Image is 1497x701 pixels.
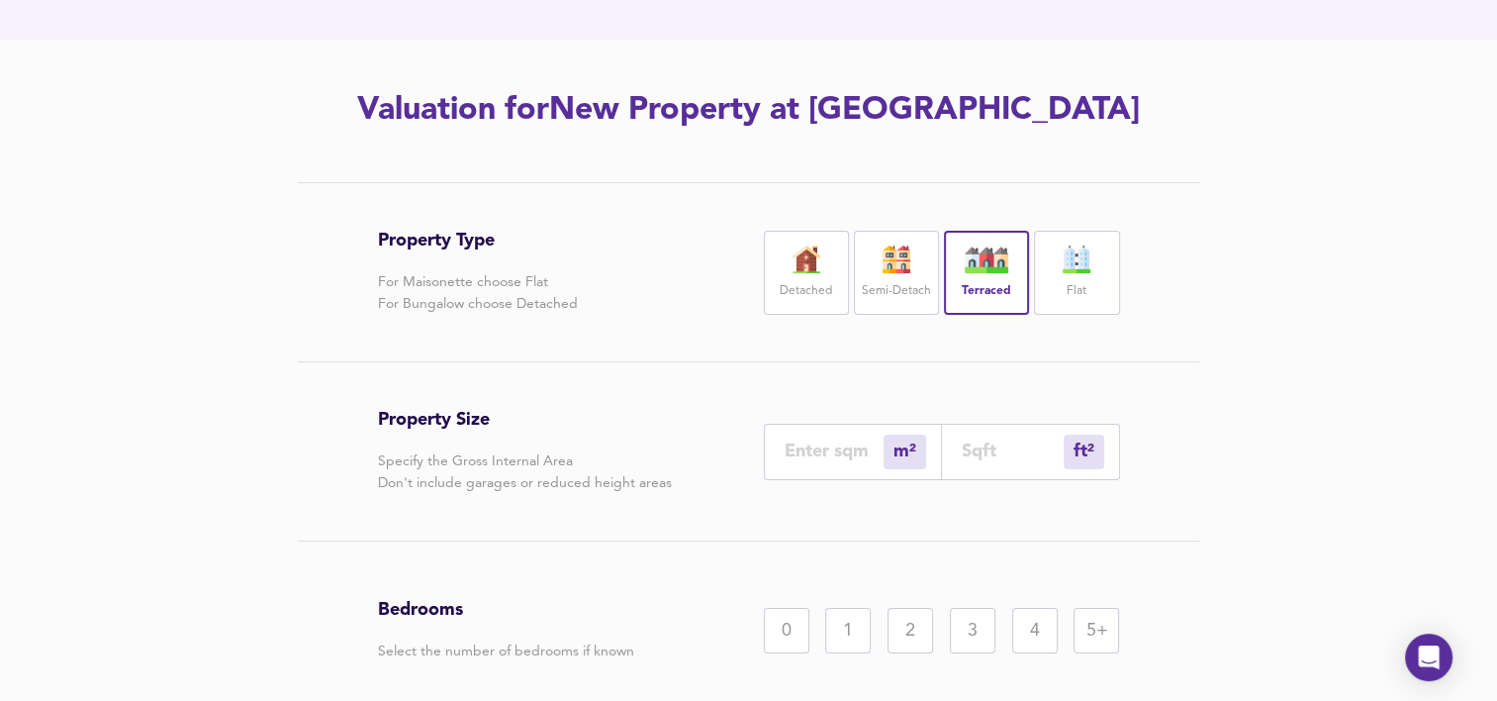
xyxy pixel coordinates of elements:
label: Semi-Detach [862,279,931,304]
input: Enter sqm [785,441,884,461]
img: flat-icon [1052,246,1101,273]
img: house-icon [782,246,831,273]
div: 2 [888,608,933,653]
p: For Maisonette choose Flat For Bungalow choose Detached [378,271,578,315]
div: m² [884,435,926,469]
img: house-icon [872,246,921,273]
div: Flat [1034,231,1119,315]
h2: Valuation for New Property at [GEOGRAPHIC_DATA] [189,89,1309,133]
h3: Bedrooms [378,599,634,621]
h3: Property Size [378,409,672,431]
h3: Property Type [378,230,578,251]
label: Detached [780,279,832,304]
div: m² [1064,435,1104,469]
img: house-icon [962,246,1011,273]
div: Semi-Detach [854,231,939,315]
div: Open Intercom Messenger [1405,634,1452,681]
p: Select the number of bedrooms if known [378,641,634,662]
label: Terraced [962,279,1011,304]
div: 1 [825,608,871,653]
div: Detached [764,231,849,315]
input: Sqft [962,441,1064,461]
div: 0 [764,608,809,653]
div: 4 [1012,608,1058,653]
div: 3 [950,608,995,653]
div: 5+ [1074,608,1119,653]
label: Flat [1067,279,1086,304]
p: Specify the Gross Internal Area Don't include garages or reduced height areas [378,451,672,494]
div: Terraced [944,231,1029,315]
